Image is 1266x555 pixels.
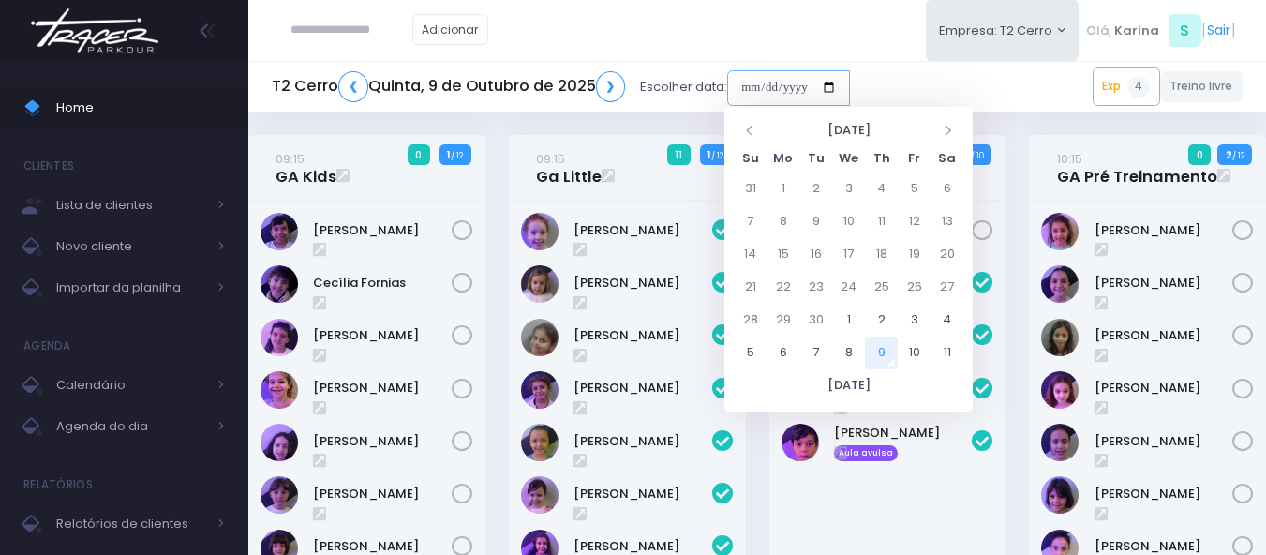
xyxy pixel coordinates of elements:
img: Malu Bernardes [1041,476,1079,514]
th: [DATE] [734,369,963,402]
a: [PERSON_NAME] [573,221,712,240]
a: Adicionar [412,14,489,45]
td: 11 [931,337,963,369]
img: Samuel Bigaton [782,424,819,461]
small: / 12 [1232,150,1244,161]
td: 12 [898,205,931,238]
td: 26 [898,271,931,304]
img: Isabel Amado [521,371,559,409]
h4: Agenda [23,327,71,365]
small: 10:15 [1057,150,1082,168]
strong: 1 [707,147,711,162]
span: 4 [1127,76,1150,98]
small: 09:15 [276,150,305,168]
a: Sair [1207,21,1230,40]
a: 09:15GA Kids [276,149,336,187]
h4: Clientes [23,147,74,185]
td: 5 [734,337,767,369]
strong: 1 [447,147,451,162]
img: Antonieta Bonna Gobo N Silva [521,213,559,250]
td: 30 [799,304,832,337]
td: 18 [865,238,898,271]
th: Th [865,144,898,172]
a: [PERSON_NAME] [1095,485,1233,503]
img: Catarina Andrade [521,265,559,303]
small: / 12 [451,150,463,161]
small: 09:15 [536,150,565,168]
span: Agenda do dia [56,414,206,439]
h4: Relatórios [23,466,93,503]
a: [PERSON_NAME] [573,379,712,397]
td: 4 [865,172,898,205]
td: 11 [865,205,898,238]
td: 8 [832,337,865,369]
a: Exp4 [1093,67,1160,105]
img: Luzia Rolfini Fernandes [1041,424,1079,461]
a: [PERSON_NAME] [573,274,712,292]
div: Escolher data: [272,66,850,109]
span: Home [56,96,225,120]
td: 2 [799,172,832,205]
td: 16 [799,238,832,271]
td: 9 [865,337,898,369]
a: [PERSON_NAME] [1095,274,1233,292]
td: 21 [734,271,767,304]
a: [PERSON_NAME] [1095,326,1233,345]
img: Ana Helena Soutello [1041,265,1079,303]
a: [PERSON_NAME] [313,432,452,451]
span: 0 [1188,144,1211,165]
a: [PERSON_NAME] [313,485,452,503]
a: [PERSON_NAME] [1095,221,1233,240]
span: Importar da planilha [56,276,206,300]
th: Fr [898,144,931,172]
th: Sa [931,144,963,172]
td: 6 [767,337,799,369]
img: Beatriz Kikuchi [261,213,298,250]
span: Calendário [56,373,206,397]
td: 22 [767,271,799,304]
td: 31 [734,172,767,205]
td: 9 [799,205,832,238]
td: 2 [865,304,898,337]
img: Heloísa Amado [521,319,559,356]
td: 8 [767,205,799,238]
a: [PERSON_NAME] [313,379,452,397]
img: Isabela de Brito Moffa [261,424,298,461]
small: / 12 [711,150,723,161]
a: [PERSON_NAME] [573,326,712,345]
th: We [832,144,865,172]
a: ❮ [338,71,368,102]
th: Mo [767,144,799,172]
td: 1 [767,172,799,205]
td: 25 [865,271,898,304]
a: 09:15Ga Little [536,149,602,187]
div: [ ] [1079,9,1243,52]
td: 14 [734,238,767,271]
span: Novo cliente [56,234,206,259]
td: 13 [931,205,963,238]
img: Isabel Silveira Chulam [521,424,559,461]
img: Cecília Fornias Gomes [261,265,298,303]
td: 24 [832,271,865,304]
img: Julia Merlino Donadell [521,476,559,514]
a: Cecília Fornias [313,274,452,292]
td: 1 [832,304,865,337]
span: Aula avulsa [834,445,899,462]
td: 3 [832,172,865,205]
th: [DATE] [767,116,931,144]
a: [PERSON_NAME] [573,432,712,451]
td: 4 [931,304,963,337]
td: 10 [898,337,931,369]
a: Treino livre [1160,71,1244,102]
td: 6 [931,172,963,205]
th: Tu [799,144,832,172]
a: [PERSON_NAME] [313,221,452,240]
a: [PERSON_NAME] [834,424,973,442]
span: Lista de clientes [56,193,206,217]
a: [PERSON_NAME] [573,485,712,503]
td: 27 [931,271,963,304]
img: Clara Guimaraes Kron [261,319,298,356]
td: 29 [767,304,799,337]
th: Su [734,144,767,172]
img: Gabriela Libardi Galesi Bernardo [261,371,298,409]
